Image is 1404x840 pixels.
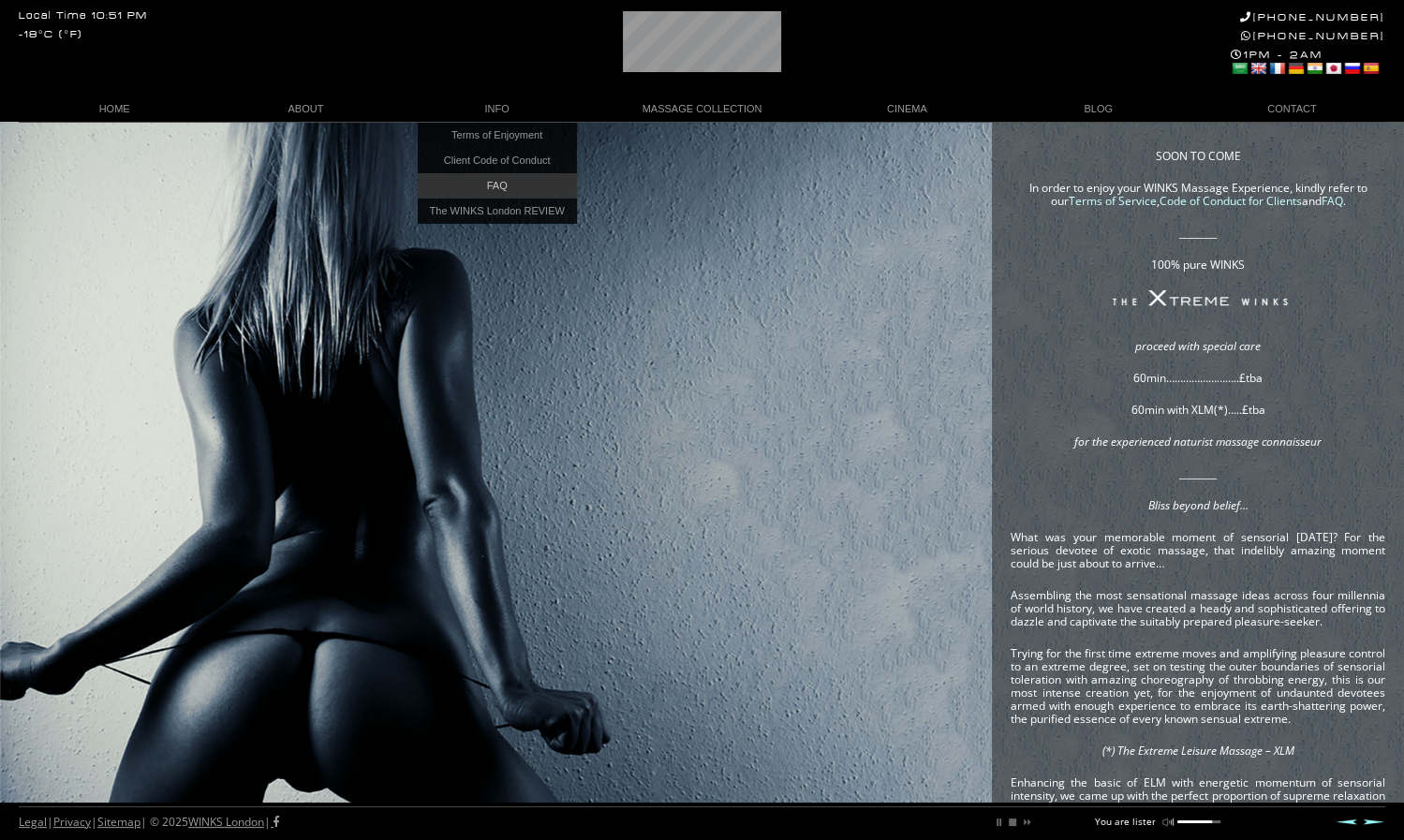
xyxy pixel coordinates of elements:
a: Prev [1335,818,1357,825]
a: mute [1162,817,1174,828]
a: FAQ [418,173,577,199]
a: The WINKS London REVIEW [418,199,577,224]
a: MASSAGE COLLECTION [593,96,811,122]
a: BLOG [1002,96,1193,122]
a: CONTACT [1194,96,1385,122]
a: CINEMA [811,96,1002,122]
a: next [1020,817,1031,828]
p: SOON TO COME [1011,150,1385,163]
a: French [1268,61,1285,76]
a: Hindi [1306,61,1323,76]
a: Terms of Service [1069,193,1157,209]
a: stop [1007,817,1018,828]
a: Terms of Enjoyment [418,123,577,148]
a: Privacy [53,814,91,830]
div: 1PM - 2AM [1231,49,1385,79]
a: HOME [19,96,210,122]
a: German [1287,61,1304,76]
a: Code of Conduct for Clients [1160,193,1302,209]
div: | | | © 2025 | [19,807,279,837]
a: Legal [19,814,47,830]
div: Local Time 10:51 PM [19,11,148,22]
a: Sitemap [97,814,140,830]
p: You are listening to WINKS Mix Vol. 2 ..... SUMMITS [1095,817,1323,826]
a: Russian [1343,61,1360,76]
a: English [1249,61,1266,76]
img: The XTREME WINKS Massage [1062,290,1337,318]
a: Client Code of Conduct [418,148,577,173]
p: Trying for the first time extreme moves and amplifying pleasure control to an extreme degree, set... [1011,647,1385,726]
em: for the experienced naturist massage connaisseur [1074,434,1322,449]
a: Next [1363,818,1385,825]
em: (*) The Extreme Leisure Massage – XLM [1102,743,1294,759]
p: 60min with XLM(*)…..£tba [1011,404,1385,417]
a: Spanish [1362,61,1379,76]
a: Japanese [1324,61,1341,76]
div: -18°C (°F) [19,30,82,40]
p: What was your memorable moment of sensorial [DATE]? For the serious devotee of exotic massage, th... [1011,531,1385,570]
a: INFO [402,96,593,122]
p: ________ [1011,467,1385,480]
a: [PHONE_NUMBER] [1241,30,1385,42]
a: Arabic [1231,61,1248,76]
p: In order to enjoy your WINKS Massage Experience, kindly refer to our , and . [1011,182,1385,208]
p: ________ [1011,227,1385,240]
a: [PHONE_NUMBER] [1240,11,1385,23]
a: FAQ [1322,193,1343,209]
a: pause [994,817,1005,828]
p: 100% pure WINKS [1011,258,1385,272]
p: Assembling the most sensational massage ideas across four millennia of world history, we have cre... [1011,589,1385,628]
p: 60min……………………..£tba [1011,372,1385,385]
em: Bliss beyond belief… [1148,497,1249,513]
em: proceed with special care [1135,338,1261,354]
a: ABOUT [210,96,401,122]
a: WINKS London [188,814,264,830]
